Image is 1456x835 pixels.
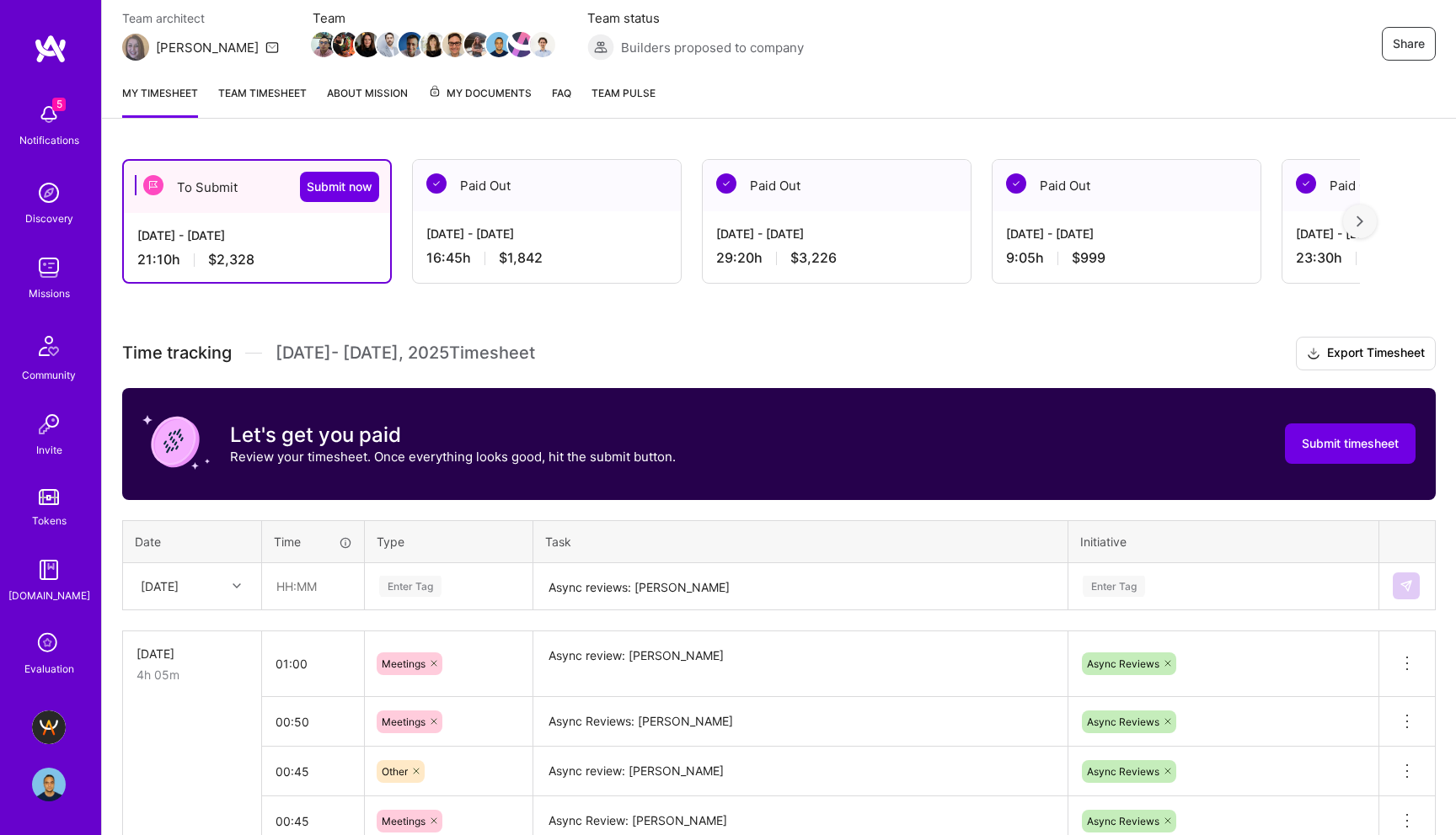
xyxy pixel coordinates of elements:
[716,249,957,267] div: 29:20 h
[1006,249,1247,267] div: 9:05 h
[32,176,66,210] img: discovery
[552,84,571,118] a: FAQ
[262,699,364,744] input: HH:MM
[32,710,66,744] img: A.Team - Grow A.Team's Community & Demand
[29,326,69,366] img: Community
[591,87,656,99] span: Team Pulse
[413,160,681,211] div: Paid Out
[993,160,1261,211] div: Paid Out
[122,34,149,61] img: Team Architect
[399,32,424,57] img: Team Member Avatar
[218,84,307,118] a: Team timesheet
[1393,35,1425,52] span: Share
[1302,435,1399,452] span: Submit timesheet
[32,553,66,587] img: guide book
[591,84,656,118] a: Team Pulse
[382,765,408,778] span: Other
[265,40,279,54] i: icon Mail
[25,210,73,227] div: Discovery
[1006,225,1247,242] div: [DATE] - [DATE]
[233,582,241,590] i: icon Chevron
[29,285,70,302] div: Missions
[124,161,390,213] div: To Submit
[262,641,364,686] input: HH:MM
[530,32,555,57] img: Team Member Avatar
[488,30,510,59] a: Team Member Avatar
[442,32,468,57] img: Team Member Avatar
[1307,345,1320,363] i: icon Download
[444,30,466,59] a: Team Member Avatar
[355,32,380,57] img: Team Member Avatar
[716,225,957,242] div: [DATE] - [DATE]
[400,30,422,59] a: Team Member Avatar
[122,84,198,118] a: My timesheet
[1357,215,1363,227] img: right
[263,564,363,609] input: HH:MM
[532,30,554,59] a: Team Member Avatar
[510,30,532,59] a: Team Member Avatar
[426,173,447,194] img: Paid Out
[262,749,364,794] input: HH:MM
[379,573,442,599] div: Enter Tag
[230,448,676,465] p: Review your timesheet. Once everything looks good, hit the submit button.
[276,343,535,364] span: [DATE] - [DATE] , 2025 Timesheet
[230,423,676,448] h3: Let's get you paid
[365,520,533,562] th: Type
[535,633,1066,696] textarea: Async review: [PERSON_NAME]
[426,249,667,267] div: 16:45 h
[533,520,1068,562] th: Task
[33,628,65,660] i: icon SelectionTeam
[382,815,426,827] span: Meetings
[535,748,1066,795] textarea: Async review: [PERSON_NAME]
[428,84,532,103] span: My Documents
[313,30,335,59] a: Team Member Avatar
[422,30,444,59] a: Team Member Avatar
[137,251,377,269] div: 21:10 h
[136,666,248,683] div: 4h 05m
[28,768,70,801] a: User Avatar
[703,160,971,211] div: Paid Out
[356,30,378,59] a: Team Member Avatar
[1400,579,1413,593] img: Submit
[335,30,356,59] a: Team Member Avatar
[8,587,90,604] div: [DOMAIN_NAME]
[141,577,179,595] div: [DATE]
[32,512,67,529] div: Tokens
[32,407,66,441] img: Invite
[122,343,232,364] span: Time tracking
[1382,27,1436,61] button: Share
[790,249,837,267] span: $3,226
[466,30,488,59] a: Team Member Avatar
[122,9,279,27] span: Team architect
[535,699,1066,745] textarea: Async Reviews: [PERSON_NAME]
[382,715,426,728] span: Meetings
[464,32,490,57] img: Team Member Avatar
[420,32,446,57] img: Team Member Avatar
[52,98,66,111] span: 5
[36,441,62,459] div: Invite
[378,30,400,59] a: Team Member Avatar
[1087,765,1159,778] span: Async Reviews
[28,710,70,744] a: A.Team - Grow A.Team's Community & Demand
[24,660,74,678] div: Evaluation
[208,251,254,269] span: $2,328
[137,226,377,244] div: [DATE] - [DATE]
[426,225,667,242] div: [DATE] - [DATE]
[311,32,336,57] img: Team Member Avatar
[333,32,358,57] img: Team Member Avatar
[32,251,66,285] img: teamwork
[621,39,804,56] span: Builders proposed to company
[1072,249,1105,267] span: $999
[300,172,379,202] button: Submit now
[32,768,66,801] img: User Avatar
[1296,337,1436,370] button: Export Timesheet
[1083,573,1145,599] div: Enter Tag
[39,489,59,505] img: tokens
[313,9,554,27] span: Team
[143,175,163,195] img: To Submit
[136,645,248,662] div: [DATE]
[327,84,408,118] a: About Mission
[307,178,372,195] span: Submit now
[1080,533,1367,550] div: Initiative
[377,32,402,57] img: Team Member Avatar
